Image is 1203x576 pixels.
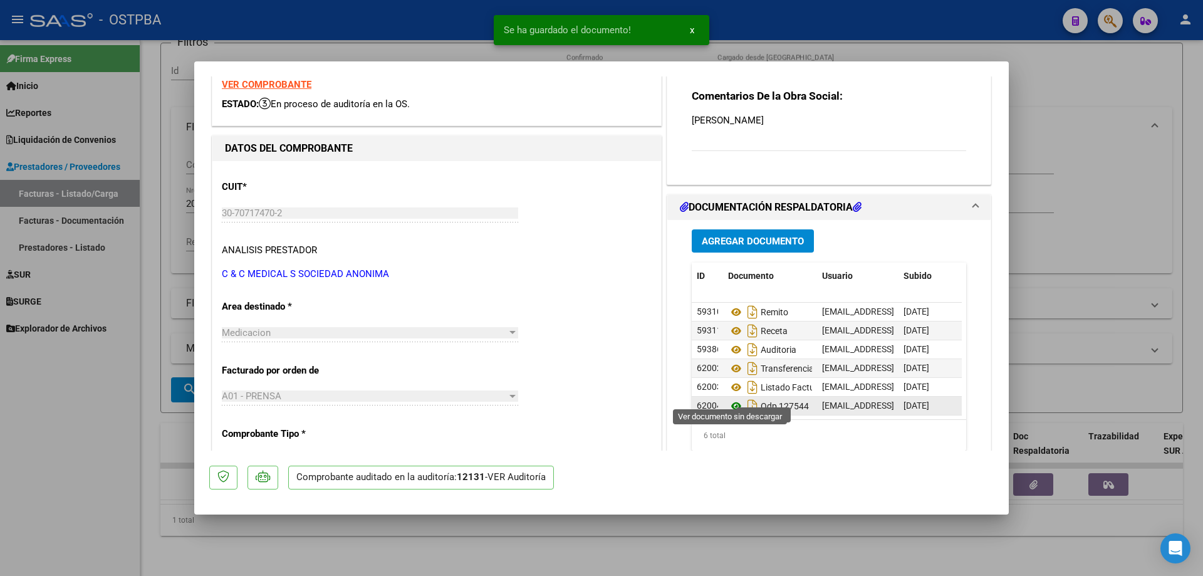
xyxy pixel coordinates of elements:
[898,263,961,290] datatable-header-cell: Subido
[697,382,722,392] span: 62003
[904,363,929,373] span: [DATE]
[222,267,652,281] p: C & C MEDICAL S SOCIEDAD ANONIMA
[723,263,817,290] datatable-header-cell: Documento
[744,359,761,379] i: Descargar documento
[702,236,804,247] span: Agregar Documento
[697,363,722,373] span: 62002
[667,195,991,220] mat-expansion-panel-header: DOCUMENTACIÓN RESPALDATORIA
[904,382,929,392] span: [DATE]
[222,180,351,194] p: CUIT
[822,306,1034,317] span: [EMAIL_ADDRESS][DOMAIN_NAME] - [PERSON_NAME]
[680,200,862,215] h1: DOCUMENTACIÓN RESPALDATORIA
[222,79,311,90] a: VER COMPROBANTE
[728,382,823,392] span: Listado Factura
[822,382,1034,392] span: [EMAIL_ADDRESS][DOMAIN_NAME] - [PERSON_NAME]
[222,364,351,378] p: Facturado por orden de
[728,271,774,281] span: Documento
[222,300,351,314] p: Area destinado *
[904,306,929,317] span: [DATE]
[728,401,809,411] span: Odp 127544
[744,396,761,416] i: Descargar documento
[697,344,722,354] span: 59386
[822,344,1034,354] span: [EMAIL_ADDRESS][DOMAIN_NAME] - [PERSON_NAME]
[692,113,966,127] p: [PERSON_NAME]
[222,327,271,338] span: Medicacion
[222,427,351,441] p: Comprobante Tipo *
[904,401,929,411] span: [DATE]
[222,98,259,110] span: ESTADO:
[690,24,694,36] span: x
[728,364,814,374] span: Transferencia
[904,325,929,335] span: [DATE]
[692,90,843,102] strong: Comentarios De la Obra Social:
[697,271,705,281] span: ID
[728,307,788,317] span: Remito
[904,344,929,354] span: [DATE]
[817,263,898,290] datatable-header-cell: Usuario
[744,377,761,397] i: Descargar documento
[667,68,991,184] div: COMENTARIOS
[822,271,853,281] span: Usuario
[744,340,761,360] i: Descargar documento
[692,229,814,253] button: Agregar Documento
[697,401,722,411] span: 62004
[667,220,991,480] div: DOCUMENTACIÓN RESPALDATORIA
[904,271,932,281] span: Subido
[822,363,1034,373] span: [EMAIL_ADDRESS][DOMAIN_NAME] - [PERSON_NAME]
[680,19,704,41] button: x
[1160,533,1190,563] div: Open Intercom Messenger
[225,142,353,154] strong: DATOS DEL COMPROBANTE
[822,325,1034,335] span: [EMAIL_ADDRESS][DOMAIN_NAME] - [PERSON_NAME]
[692,263,723,290] datatable-header-cell: ID
[504,24,631,36] span: Se ha guardado el documento!
[487,470,546,484] div: VER Auditoría
[222,390,281,402] span: A01 - PRENSA
[744,302,761,322] i: Descargar documento
[728,345,796,355] span: Auditoria
[259,98,410,110] span: En proceso de auditoría en la OS.
[822,401,1034,411] span: [EMAIL_ADDRESS][DOMAIN_NAME] - [PERSON_NAME]
[744,321,761,341] i: Descargar documento
[222,243,317,258] div: ANALISIS PRESTADOR
[692,420,966,451] div: 6 total
[961,263,1024,290] datatable-header-cell: Acción
[697,325,722,335] span: 59311
[728,326,788,336] span: Receta
[697,306,722,317] span: 59310
[457,471,485,483] strong: 12131
[288,466,554,490] p: Comprobante auditado en la auditoría: -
